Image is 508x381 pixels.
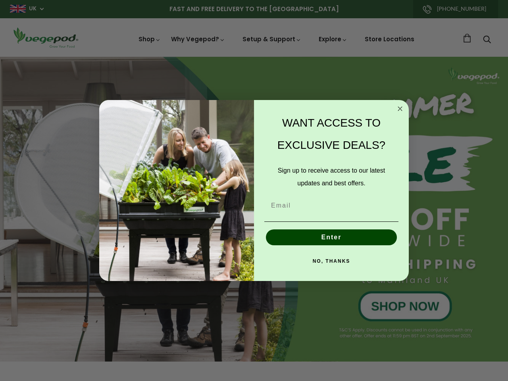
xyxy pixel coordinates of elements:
img: e9d03583-1bb1-490f-ad29-36751b3212ff.jpeg [99,100,254,281]
input: Email [264,198,398,214]
button: Close dialog [395,104,405,114]
button: Enter [266,229,397,245]
span: WANT ACCESS TO EXCLUSIVE DEALS? [277,117,385,151]
span: Sign up to receive access to our latest updates and best offers. [278,167,385,187]
button: NO, THANKS [264,253,398,269]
